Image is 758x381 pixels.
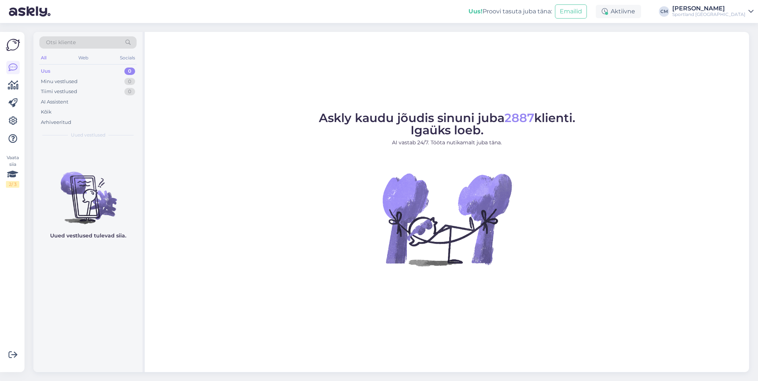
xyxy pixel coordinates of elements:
div: Arhiveeritud [41,119,71,126]
div: 0 [124,68,135,75]
div: Kõik [41,108,52,116]
p: Uued vestlused tulevad siia. [50,232,126,240]
div: Web [77,53,90,63]
div: CM [659,6,669,17]
img: No Chat active [380,152,514,286]
div: Uus [41,68,50,75]
div: Minu vestlused [41,78,78,85]
img: Askly Logo [6,38,20,52]
b: Uus! [468,8,483,15]
div: All [39,53,48,63]
div: Socials [118,53,137,63]
div: [PERSON_NAME] [672,6,745,12]
div: Sportland [GEOGRAPHIC_DATA] [672,12,745,17]
span: Uued vestlused [71,132,105,138]
div: AI Assistent [41,98,68,106]
span: 2887 [504,111,534,125]
div: 0 [124,78,135,85]
button: Emailid [555,4,587,19]
div: Vaata siia [6,154,19,188]
p: AI vastab 24/7. Tööta nutikamalt juba täna. [319,139,575,147]
div: 0 [124,88,135,95]
img: No chats [33,158,143,225]
span: Otsi kliente [46,39,76,46]
div: Proovi tasuta juba täna: [468,7,552,16]
span: Askly kaudu jõudis sinuni juba klienti. Igaüks loeb. [319,111,575,137]
div: Aktiivne [596,5,641,18]
a: [PERSON_NAME]Sportland [GEOGRAPHIC_DATA] [672,6,754,17]
div: 2 / 3 [6,181,19,188]
div: Tiimi vestlused [41,88,77,95]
